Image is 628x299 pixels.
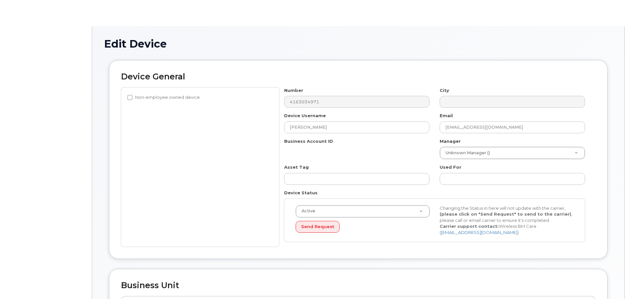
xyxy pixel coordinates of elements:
strong: Carrier support contact: [440,224,499,229]
h1: Edit Device [104,38,613,50]
a: Active [296,205,429,217]
a: Unknown Manager () [440,147,585,159]
label: Non-employee owned device [127,94,200,101]
span: Active [298,208,315,214]
strong: (please click on "Send Request" to send to the carrier) [440,211,571,217]
label: Asset Tag [284,164,309,170]
label: Business Account ID [284,138,333,144]
label: City [440,87,449,94]
label: Device Username [284,113,326,119]
div: Changing the Status in here will not update with the carrier, , please call or email carrier to e... [435,205,579,236]
label: Number [284,87,303,94]
label: Device Status [284,190,318,196]
label: Used For [440,164,461,170]
a: [EMAIL_ADDRESS][DOMAIN_NAME] [441,230,517,235]
span: Unknown Manager () [442,150,490,156]
h2: Business Unit [121,281,596,290]
button: Send Request [296,221,340,233]
label: Email [440,113,453,119]
h2: Device General [121,72,596,81]
input: Non-employee owned device [127,95,133,100]
label: Manager [440,138,461,144]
